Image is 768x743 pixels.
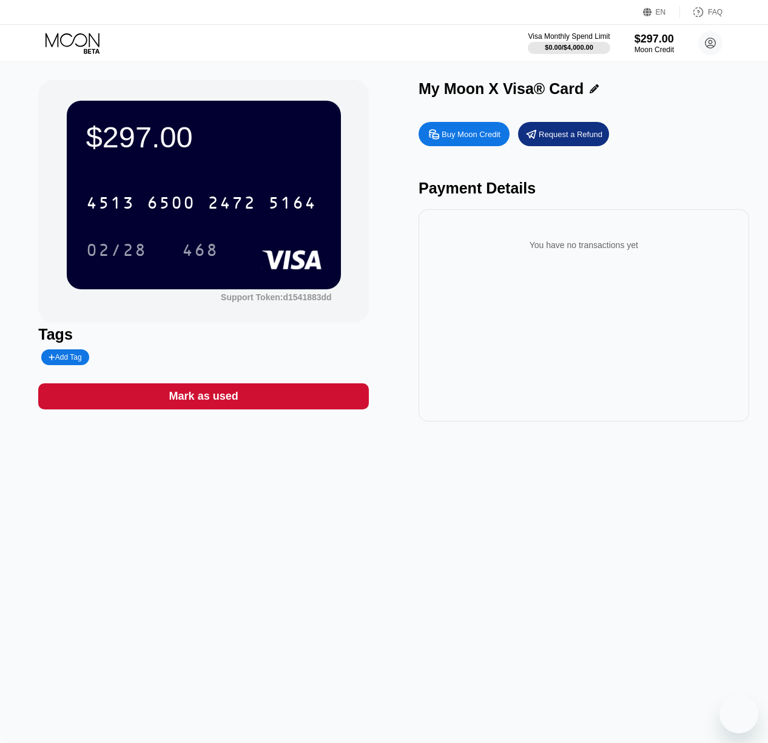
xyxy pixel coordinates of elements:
div: Request a Refund [518,122,609,146]
div: Visa Monthly Spend Limit [528,32,610,41]
div: 5164 [268,195,317,214]
div: 02/28 [86,242,147,261]
div: Add Tag [49,353,81,361]
div: $297.00Moon Credit [635,33,674,54]
div: My Moon X Visa® Card [419,80,584,98]
div: $297.00 [635,33,674,45]
iframe: Кнопка запуска окна обмена сообщениями [719,694,758,733]
div: Support Token:d1541883dd [221,292,332,302]
div: Support Token: d1541883dd [221,292,332,302]
div: 4513650024725164 [79,187,324,218]
div: You have no transactions yet [428,228,739,262]
div: Add Tag [41,349,89,365]
div: Buy Moon Credit [419,122,510,146]
div: $0.00 / $4,000.00 [545,44,593,51]
div: Moon Credit [635,45,674,54]
div: 6500 [147,195,195,214]
div: Payment Details [419,180,749,197]
div: FAQ [680,6,723,18]
div: $297.00 [86,120,322,154]
div: EN [643,6,680,18]
div: Mark as used [169,389,238,403]
div: Mark as used [38,383,369,409]
div: Visa Monthly Spend Limit$0.00/$4,000.00 [528,32,610,54]
div: EN [656,8,666,16]
div: FAQ [708,8,723,16]
div: 4513 [86,195,135,214]
div: Request a Refund [539,129,602,140]
div: 468 [173,235,227,265]
div: 02/28 [77,235,156,265]
div: Tags [38,326,369,343]
div: 468 [182,242,218,261]
div: Buy Moon Credit [442,129,500,140]
div: 2472 [207,195,256,214]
